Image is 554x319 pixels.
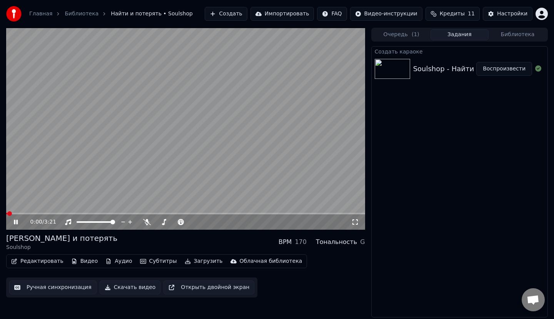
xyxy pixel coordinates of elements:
button: Библиотека [489,29,547,40]
button: Кредиты11 [426,7,480,21]
button: Субтитры [137,256,180,267]
nav: breadcrumb [29,10,193,18]
div: Облачная библиотека [240,257,302,265]
span: 3:21 [44,218,56,226]
button: Импортировать [250,7,314,21]
div: [PERSON_NAME] и потерять [6,233,117,244]
button: Настройки [483,7,532,21]
img: youka [6,6,22,22]
button: Создать [205,7,247,21]
div: Настройки [497,10,527,18]
button: Видео [68,256,101,267]
div: BPM [279,237,292,247]
span: Кредиты [440,10,465,18]
a: Главная [29,10,52,18]
button: Редактировать [8,256,67,267]
button: Задания [431,29,489,40]
span: 0:00 [30,218,42,226]
div: G [360,237,365,247]
span: Найти и потерять • Soulshop [111,10,193,18]
button: Ручная синхронизация [9,281,97,294]
a: Библиотека [65,10,98,18]
button: Открыть двойной экран [164,281,254,294]
button: Воспроизвести [476,62,532,76]
span: ( 1 ) [412,31,419,38]
button: Загрузить [182,256,226,267]
a: Открытый чат [522,288,545,311]
div: Soulshop [6,244,117,251]
button: FAQ [317,7,347,21]
button: Видео-инструкции [350,7,422,21]
div: / [30,218,49,226]
span: 11 [468,10,475,18]
div: 170 [295,237,307,247]
div: Soulshop - Найти и потерять [413,63,517,74]
button: Аудио [102,256,135,267]
button: Очередь [372,29,431,40]
div: Создать караоке [372,47,547,56]
div: Тональность [316,237,357,247]
button: Скачать видео [100,281,161,294]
